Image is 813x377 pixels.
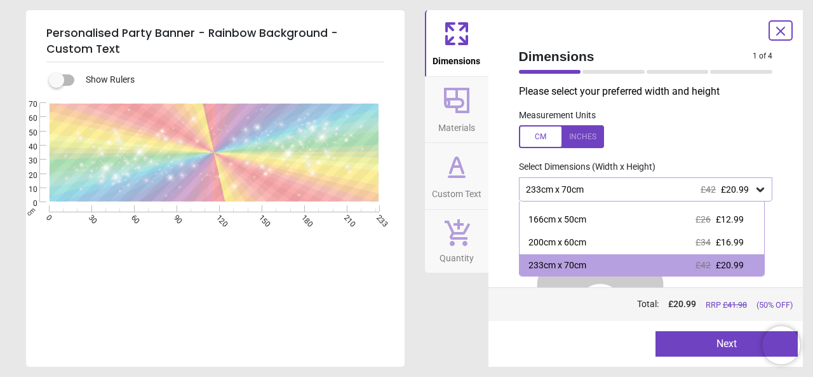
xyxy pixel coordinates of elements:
span: 70 [13,99,37,110]
span: £26 [695,214,711,224]
p: Please select your preferred width and height [519,85,783,99]
span: 1 of 4 [753,51,772,62]
span: £20 [701,192,716,202]
span: £9.99 [721,192,744,202]
span: £34 [695,237,711,247]
span: (50% OFF) [756,299,793,311]
span: £ 41.98 [723,300,747,310]
label: Select Dimensions (Width x Height) [509,161,655,174]
div: 233cm x 70cm [528,259,586,272]
span: 40 [13,142,37,153]
span: Materials [438,116,475,135]
div: 166cm x 50cm [528,214,586,226]
span: Custom Text [432,182,481,201]
span: Dimensions [519,47,753,65]
span: 20 [13,170,37,181]
button: Quantity [425,210,488,273]
span: RRP [706,299,747,311]
span: £16.99 [716,237,744,247]
div: 233cm x 70cm [525,184,755,195]
span: 50 [13,128,37,139]
div: 200cm x 60cm [528,236,586,249]
label: Measurement Units [519,109,596,122]
span: 60 [13,113,37,124]
span: 30 [13,156,37,167]
button: Custom Text [425,143,488,209]
span: £42 [695,260,711,270]
span: 20.99 [673,299,696,309]
iframe: Brevo live chat [762,326,800,364]
span: £12.99 [716,214,744,224]
span: £20.99 [716,260,744,270]
span: Dimensions [433,49,480,68]
button: Dimensions [425,10,488,76]
button: Next [655,331,798,357]
span: 10 [13,184,37,195]
div: Total: [518,298,793,311]
span: £ [668,298,696,311]
span: £42 [701,184,716,195]
span: £20.99 [721,184,749,195]
div: Show Rulers [57,72,405,88]
span: Quantity [440,246,474,265]
span: 0 [13,198,37,209]
h5: Personalised Party Banner - Rainbow Background - Custom Text [46,20,384,62]
span: cm [25,206,36,217]
button: Materials [425,77,488,143]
